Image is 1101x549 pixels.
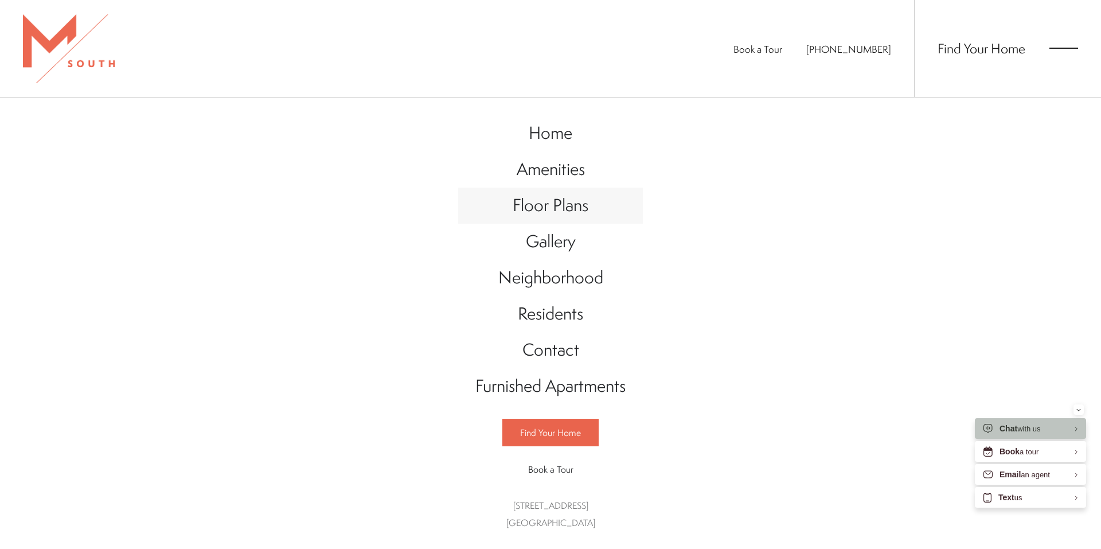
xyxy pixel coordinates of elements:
[733,42,782,56] a: Book a Tour
[518,302,583,325] span: Residents
[806,42,891,56] span: [PHONE_NUMBER]
[498,266,603,289] span: Neighborhood
[1049,43,1078,53] button: Open Menu
[502,456,599,482] a: Book a Tour
[513,193,588,217] span: Floor Plans
[458,368,643,404] a: Go to Furnished Apartments (opens in a new tab)
[528,463,573,476] span: Book a Tour
[506,499,595,529] a: Get Directions to 5110 South Manhattan Avenue Tampa, FL 33611
[475,374,626,398] span: Furnished Apartments
[458,296,643,332] a: Go to Residents
[458,115,643,151] a: Go to Home
[458,260,643,296] a: Go to Neighborhood
[458,188,643,224] a: Go to Floor Plans
[517,157,585,181] span: Amenities
[520,426,581,439] span: Find Your Home
[938,39,1025,57] a: Find Your Home
[529,121,572,145] span: Home
[526,229,576,253] span: Gallery
[23,14,115,83] img: MSouth
[502,419,599,446] a: Find Your Home
[458,224,643,260] a: Go to Gallery
[522,338,579,361] span: Contact
[458,104,643,543] div: Main
[458,332,643,368] a: Go to Contact
[458,151,643,188] a: Go to Amenities
[806,42,891,56] a: Call Us at 813-570-8014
